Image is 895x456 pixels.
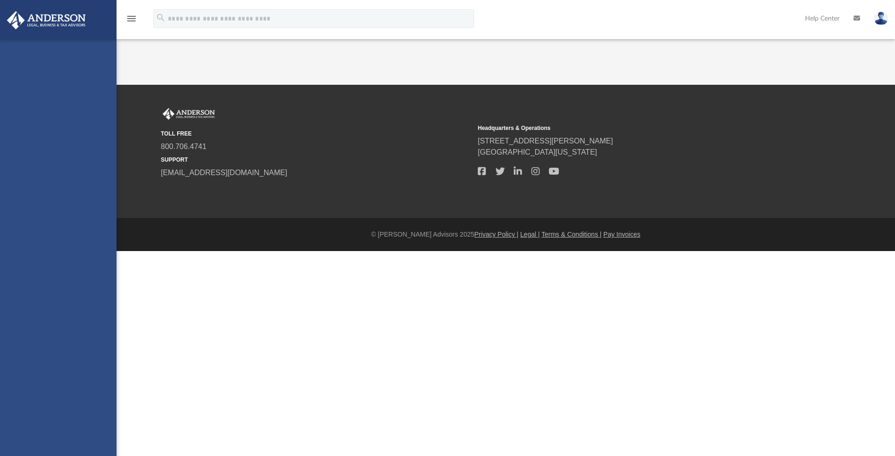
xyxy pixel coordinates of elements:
a: 800.706.4741 [161,143,207,150]
a: Pay Invoices [603,231,640,238]
a: menu [126,18,137,24]
a: [GEOGRAPHIC_DATA][US_STATE] [478,148,597,156]
small: TOLL FREE [161,129,471,138]
i: menu [126,13,137,24]
img: Anderson Advisors Platinum Portal [4,11,89,29]
a: Terms & Conditions | [542,231,602,238]
a: Legal | [520,231,540,238]
img: Anderson Advisors Platinum Portal [161,108,217,120]
small: SUPPORT [161,156,471,164]
a: [STREET_ADDRESS][PERSON_NAME] [478,137,613,145]
i: search [156,13,166,23]
small: Headquarters & Operations [478,124,788,132]
a: Privacy Policy | [475,231,519,238]
img: User Pic [874,12,888,25]
div: © [PERSON_NAME] Advisors 2025 [117,230,895,239]
a: [EMAIL_ADDRESS][DOMAIN_NAME] [161,169,287,177]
